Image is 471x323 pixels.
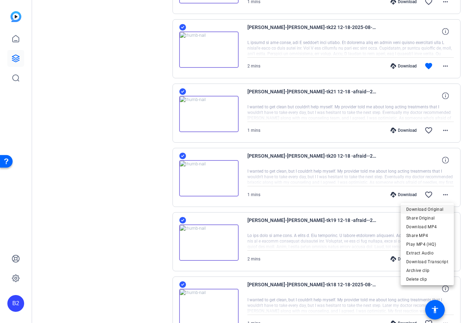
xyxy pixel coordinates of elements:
[406,266,448,275] span: Archive clip
[406,214,448,222] span: Share Original
[406,275,448,283] span: Delete clip
[406,249,448,257] span: Extract Audio
[406,223,448,231] span: Download MP4
[406,205,448,214] span: Download Original
[406,258,448,266] span: Download Transcript
[406,231,448,240] span: Share MP4
[406,240,448,249] span: Play MP4 (HQ)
